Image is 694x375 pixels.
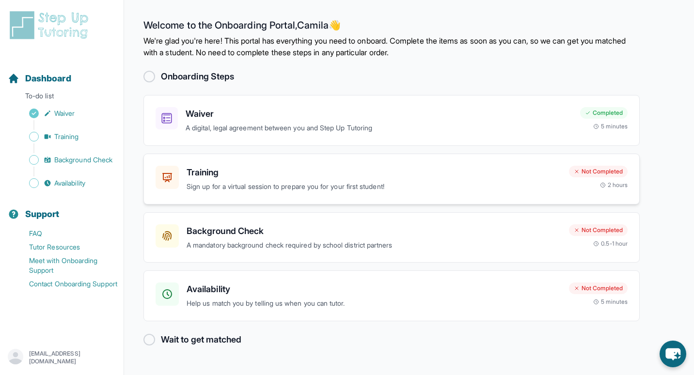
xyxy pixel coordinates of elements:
span: Support [25,207,60,221]
a: Training [8,130,124,143]
p: Help us match you by telling us when you can tutor. [187,298,561,309]
h3: Availability [187,282,561,296]
a: WaiverA digital, legal agreement between you and Step Up TutoringCompleted5 minutes [143,95,640,146]
h2: Wait to get matched [161,333,241,346]
a: Dashboard [8,72,71,85]
span: Dashboard [25,72,71,85]
span: Training [54,132,79,141]
div: Not Completed [569,282,628,294]
div: 2 hours [600,181,628,189]
p: We're glad you're here! This portal has everything you need to onboard. Complete the items as soo... [143,35,640,58]
button: Support [4,192,120,225]
span: Waiver [54,109,75,118]
a: Tutor Resources [8,240,124,254]
p: A digital, legal agreement between you and Step Up Tutoring [186,123,572,134]
button: [EMAIL_ADDRESS][DOMAIN_NAME] [8,349,116,366]
div: 5 minutes [593,298,628,306]
button: Dashboard [4,56,120,89]
h2: Onboarding Steps [161,70,234,83]
a: Meet with Onboarding Support [8,254,124,277]
p: A mandatory background check required by school district partners [187,240,561,251]
a: Background CheckA mandatory background check required by school district partnersNot Completed0.5... [143,212,640,263]
h3: Background Check [187,224,561,238]
a: Contact Onboarding Support [8,277,124,291]
p: [EMAIL_ADDRESS][DOMAIN_NAME] [29,350,116,365]
button: chat-button [660,341,686,367]
p: Sign up for a virtual session to prepare you for your first student! [187,181,561,192]
a: Waiver [8,107,124,120]
a: TrainingSign up for a virtual session to prepare you for your first student!Not Completed2 hours [143,154,640,204]
a: Availability [8,176,124,190]
div: Completed [580,107,628,119]
h3: Waiver [186,107,572,121]
h2: Welcome to the Onboarding Portal, Camila 👋 [143,19,640,35]
a: Background Check [8,153,124,167]
a: AvailabilityHelp us match you by telling us when you can tutor.Not Completed5 minutes [143,270,640,321]
div: Not Completed [569,166,628,177]
p: To-do list [4,91,120,105]
a: FAQ [8,227,124,240]
img: logo [8,10,94,41]
div: Not Completed [569,224,628,236]
span: Availability [54,178,85,188]
h3: Training [187,166,561,179]
div: 0.5-1 hour [593,240,628,248]
span: Background Check [54,155,112,165]
div: 5 minutes [593,123,628,130]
